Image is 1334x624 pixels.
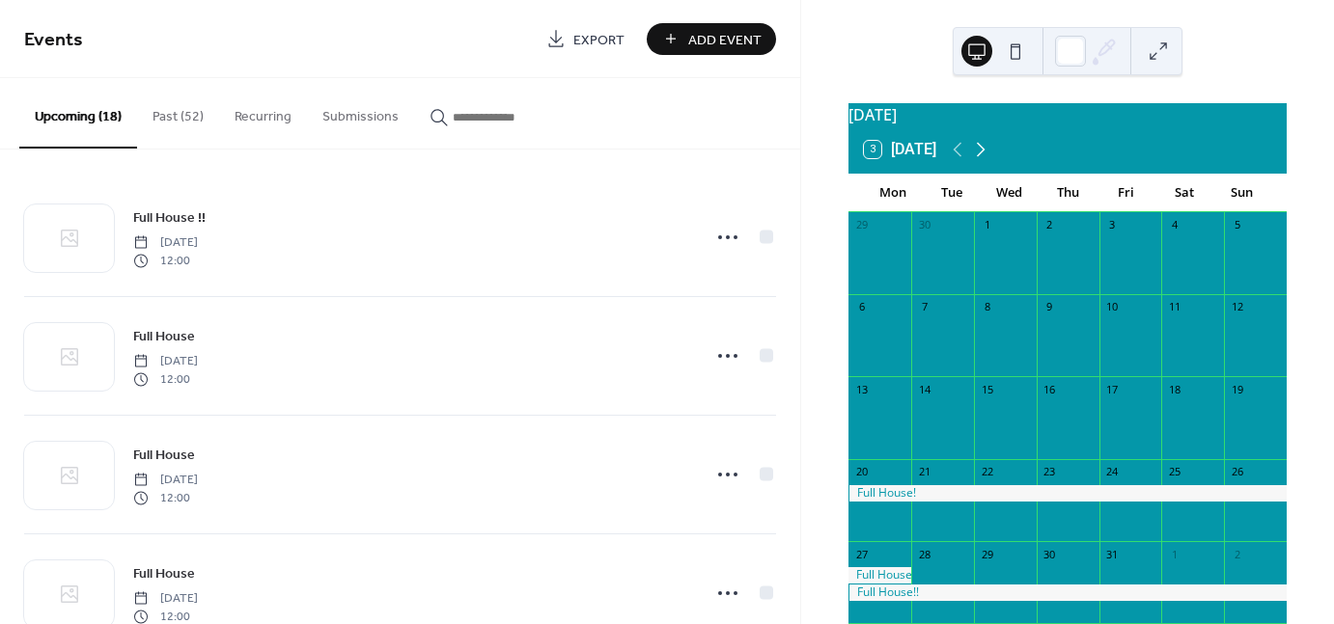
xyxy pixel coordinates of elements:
[917,218,931,232] div: 30
[1167,300,1181,314] div: 11
[848,567,911,583] div: Full House!
[1042,547,1057,561] div: 30
[980,382,994,396] div: 15
[917,382,931,396] div: 14
[1105,547,1120,561] div: 31
[1167,218,1181,232] div: 4
[133,353,198,370] span: [DATE]
[981,174,1039,212] div: Wed
[307,78,414,147] button: Submissions
[1097,174,1154,212] div: Fri
[917,465,931,479] div: 21
[133,564,195,584] span: Full House
[848,103,1287,126] div: [DATE]
[917,547,931,561] div: 28
[848,485,1287,502] div: Full House!
[133,370,198,388] span: 12:00
[133,325,195,347] a: Full House
[133,252,198,269] span: 12:00
[24,21,83,59] span: Events
[133,562,195,584] a: Full House
[857,136,943,163] button: 3[DATE]
[137,78,219,147] button: Past (52)
[1042,382,1057,396] div: 16
[864,174,922,212] div: Mon
[1105,300,1120,314] div: 10
[133,590,198,608] span: [DATE]
[854,300,869,314] div: 6
[1167,382,1181,396] div: 18
[1230,218,1244,232] div: 5
[688,30,762,50] span: Add Event
[854,218,869,232] div: 29
[980,218,994,232] div: 1
[917,300,931,314] div: 7
[1230,465,1244,479] div: 26
[1042,218,1057,232] div: 2
[854,547,869,561] div: 27
[133,446,195,466] span: Full House
[133,489,198,506] span: 12:00
[133,234,198,252] span: [DATE]
[1167,465,1181,479] div: 25
[980,465,994,479] div: 22
[573,30,625,50] span: Export
[848,584,1287,601] div: Full House!!
[980,547,994,561] div: 29
[532,23,639,55] a: Export
[1042,300,1057,314] div: 9
[922,174,980,212] div: Tue
[854,465,869,479] div: 20
[133,206,206,229] a: Full House !!
[133,208,206,229] span: Full House !!
[1230,547,1244,561] div: 2
[133,444,195,466] a: Full House
[1230,382,1244,396] div: 19
[1042,465,1057,479] div: 23
[1105,382,1120,396] div: 17
[854,382,869,396] div: 13
[133,327,195,347] span: Full House
[647,23,776,55] button: Add Event
[1154,174,1212,212] div: Sat
[133,472,198,489] span: [DATE]
[219,78,307,147] button: Recurring
[1105,465,1120,479] div: 24
[1213,174,1271,212] div: Sun
[19,78,137,149] button: Upcoming (18)
[980,300,994,314] div: 8
[1230,300,1244,314] div: 12
[1039,174,1097,212] div: Thu
[1105,218,1120,232] div: 3
[1167,547,1181,561] div: 1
